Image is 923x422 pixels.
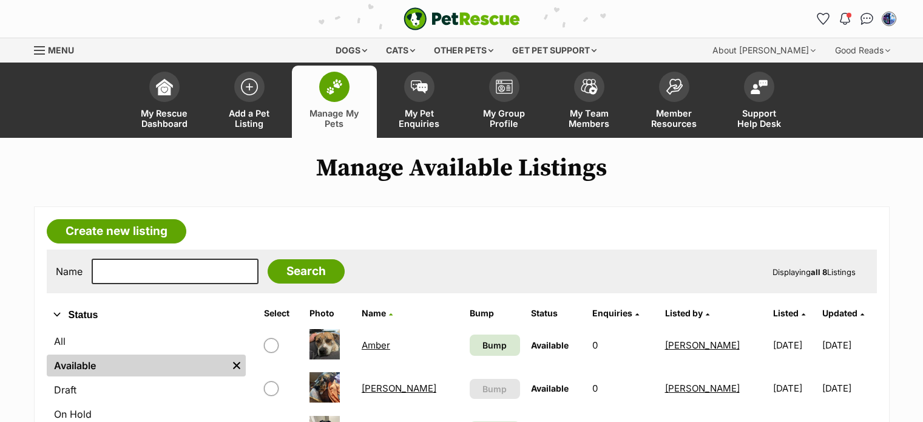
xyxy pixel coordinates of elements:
[404,7,520,30] a: PetRescue
[504,38,605,63] div: Get pet support
[526,304,586,323] th: Status
[362,383,436,394] a: [PERSON_NAME]
[665,383,740,394] a: [PERSON_NAME]
[860,13,873,25] img: chat-41dd97257d64d25036548639549fe6c8038ab92f7586957e7f3b1b290dea8141.svg
[592,308,639,318] a: Enquiries
[241,78,258,95] img: add-pet-listing-icon-0afa8454b4691262ce3f59096e99ab1cd57d4a30225e0717b998d2c9b9846f56.svg
[587,324,659,366] td: 0
[531,383,569,393] span: Available
[581,79,598,95] img: team-members-icon-5396bd8760b3fe7c0b43da4ab00e1e3bb1a5d9ba89233759b79545d2d3fc5d0d.svg
[122,66,207,138] a: My Rescue Dashboard
[362,339,390,351] a: Amber
[228,355,246,376] a: Remove filter
[562,108,617,129] span: My Team Members
[587,367,659,409] td: 0
[822,308,857,318] span: Updated
[773,267,856,277] span: Displaying Listings
[47,330,246,352] a: All
[632,66,717,138] a: Member Resources
[704,38,824,63] div: About [PERSON_NAME]
[259,304,303,323] th: Select
[482,339,507,352] span: Bump
[814,9,833,29] a: Favourites
[47,355,228,376] a: Available
[879,9,899,29] button: My account
[822,367,875,409] td: [DATE]
[462,66,547,138] a: My Group Profile
[47,379,246,401] a: Draft
[840,13,850,25] img: notifications-46538b983faf8c2785f20acdc204bb7945ddae34d4c08c2a6579f10ce5e182be.svg
[156,78,173,95] img: dashboard-icon-eb2f2d2d3e046f16d808141f083e7271f6b2e854fb5c12c21221c1fb7104beca.svg
[377,66,462,138] a: My Pet Enquiries
[665,308,703,318] span: Listed by
[207,66,292,138] a: Add a Pet Listing
[327,38,376,63] div: Dogs
[392,108,447,129] span: My Pet Enquiries
[768,367,821,409] td: [DATE]
[751,80,768,94] img: help-desk-icon-fdf02630f3aa405de69fd3d07c3f3aa587a6932b1a1747fa1d2bba05be0121f9.svg
[34,38,83,60] a: Menu
[292,66,377,138] a: Manage My Pets
[362,308,386,318] span: Name
[836,9,855,29] button: Notifications
[822,308,864,318] a: Updated
[48,45,74,55] span: Menu
[827,38,899,63] div: Good Reads
[547,66,632,138] a: My Team Members
[305,304,356,323] th: Photo
[268,259,345,284] input: Search
[592,308,632,318] span: translation missing: en.admin.listings.index.attributes.enquiries
[811,267,827,277] strong: all 8
[665,308,709,318] a: Listed by
[814,9,899,29] ul: Account quick links
[377,38,424,63] div: Cats
[425,38,502,63] div: Other pets
[362,308,393,318] a: Name
[768,324,821,366] td: [DATE]
[665,339,740,351] a: [PERSON_NAME]
[477,108,532,129] span: My Group Profile
[404,7,520,30] img: logo-e224e6f780fb5917bec1dbf3a21bbac754714ae5b6737aabdf751b685950b380.svg
[717,66,802,138] a: Support Help Desk
[482,383,507,395] span: Bump
[326,79,343,95] img: manage-my-pets-icon-02211641906a0b7f246fdf0571729dbe1e7629f14944591b6c1af311fb30b64b.svg
[732,108,786,129] span: Support Help Desk
[773,308,799,318] span: Listed
[647,108,702,129] span: Member Resources
[496,80,513,94] img: group-profile-icon-3fa3cf56718a62981997c0bc7e787c4b2cf8bcc04b72c1350f741eb67cf2f40e.svg
[222,108,277,129] span: Add a Pet Listing
[137,108,192,129] span: My Rescue Dashboard
[465,304,525,323] th: Bump
[56,266,83,277] label: Name
[470,379,520,399] button: Bump
[857,9,877,29] a: Conversations
[470,335,520,356] a: Bump
[773,308,805,318] a: Listed
[47,307,246,323] button: Status
[531,340,569,350] span: Available
[883,13,895,25] img: Cheryl Fitton profile pic
[411,80,428,94] img: pet-enquiries-icon-7e3ad2cf08bfb03b45e93fb7055b45f3efa6380592205ae92323e6603595dc1f.svg
[307,108,362,129] span: Manage My Pets
[822,324,875,366] td: [DATE]
[666,78,683,95] img: member-resources-icon-8e73f808a243e03378d46382f2149f9095a855e16c252ad45f914b54edf8863c.svg
[47,219,186,243] a: Create new listing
